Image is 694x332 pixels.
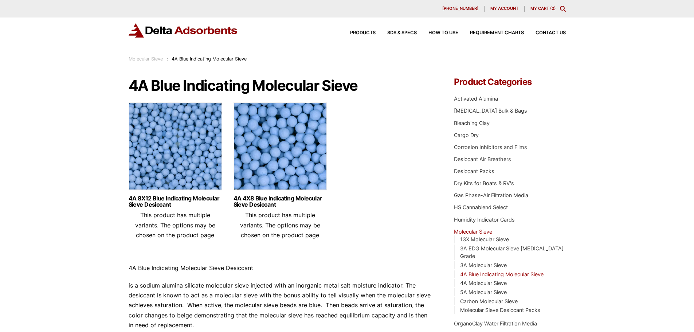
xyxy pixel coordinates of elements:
[428,31,458,35] span: How to Use
[129,263,432,273] p: 4A Blue Indicating Molecular Sieve Desiccant
[454,216,515,223] a: Humidity Indicator Cards
[485,6,525,12] a: My account
[129,23,238,38] img: Delta Adsorbents
[387,31,417,35] span: SDS & SPECS
[454,204,508,210] a: HS Cannablend Select
[460,307,540,313] a: Molecular Sieve Desiccant Packs
[172,56,247,62] span: 4A Blue Indicating Molecular Sieve
[460,289,507,295] a: 5A Molecular Sieve
[454,95,498,102] a: Activated Alumina
[458,31,524,35] a: Requirement Charts
[454,78,565,86] h4: Product Categories
[454,229,492,235] a: Molecular Sieve
[460,271,544,277] a: 4A Blue Indicating Molecular Sieve
[490,7,518,11] span: My account
[454,320,537,327] a: OrganoClay Water Filtration Media
[524,31,566,35] a: Contact Us
[460,298,518,304] a: Carbon Molecular Sieve
[135,211,215,238] span: This product has multiple variants. The options may be chosen on the product page
[454,132,479,138] a: Cargo Dry
[530,6,556,11] a: My Cart (0)
[350,31,376,35] span: Products
[536,31,566,35] span: Contact Us
[560,6,566,12] div: Toggle Modal Content
[166,56,168,62] span: :
[460,245,564,259] a: 3A EDG Molecular Sieve [MEDICAL_DATA] Grade
[129,56,163,62] a: Molecular Sieve
[460,280,507,286] a: 4A Molecular Sieve
[454,156,511,162] a: Desiccant Air Breathers
[436,6,485,12] a: [PHONE_NUMBER]
[454,180,514,186] a: Dry Kits for Boats & RV's
[460,236,509,242] a: 13X Molecular Sieve
[240,211,320,238] span: This product has multiple variants. The options may be chosen on the product page
[454,192,528,198] a: Gas Phase-Air Filtration Media
[470,31,524,35] span: Requirement Charts
[376,31,417,35] a: SDS & SPECS
[454,108,527,114] a: [MEDICAL_DATA] Bulk & Bags
[234,195,327,208] a: 4A 4X8 Blue Indicating Molecular Sieve Desiccant
[442,7,478,11] span: [PHONE_NUMBER]
[417,31,458,35] a: How to Use
[454,168,494,174] a: Desiccant Packs
[129,78,432,94] h1: 4A Blue Indicating Molecular Sieve
[454,144,527,150] a: Corrosion Inhibitors and Films
[338,31,376,35] a: Products
[552,6,554,11] span: 0
[129,281,432,330] p: is a sodium alumina silicate molecular sieve injected with an inorganic metal salt moisture indic...
[460,262,507,268] a: 3A Molecular Sieve
[129,195,222,208] a: 4A 8X12 Blue Indicating Molecular Sieve Desiccant
[454,120,490,126] a: Bleaching Clay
